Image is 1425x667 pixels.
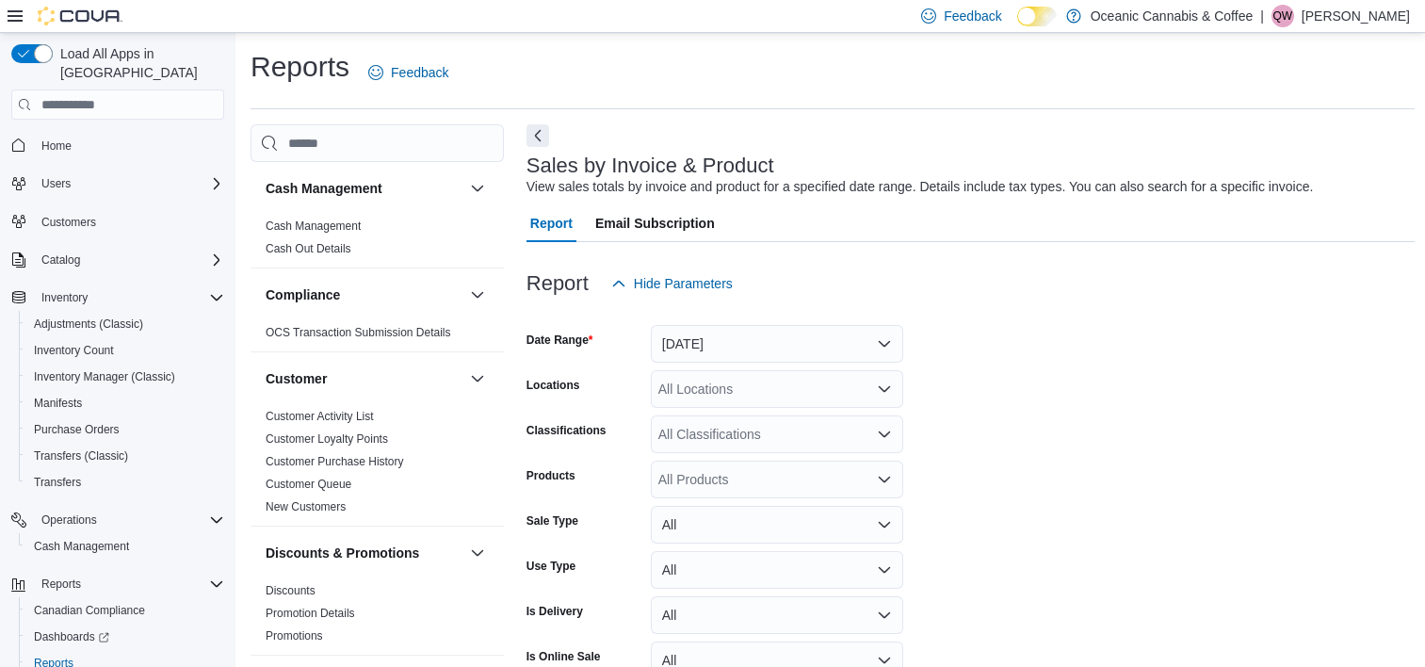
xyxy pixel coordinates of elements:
button: Users [34,172,78,195]
a: Cash Out Details [266,242,351,255]
span: Inventory [41,290,88,305]
a: Home [34,135,79,157]
span: Transfers [26,471,224,494]
button: Open list of options [877,472,892,487]
label: Sale Type [526,513,578,529]
a: New Customers [266,500,346,513]
a: Inventory Manager (Classic) [26,366,183,388]
label: Use Type [526,559,575,574]
h3: Customer [266,369,327,388]
span: Inventory Count [26,339,224,362]
span: Reports [34,573,224,595]
span: Purchase Orders [26,418,224,441]
button: [DATE] [651,325,903,363]
a: Discounts [266,584,316,597]
button: Open list of options [877,427,892,442]
a: Promotions [266,629,323,643]
div: Discounts & Promotions [251,579,504,655]
label: Locations [526,378,580,393]
span: Transfers (Classic) [34,448,128,464]
button: Inventory Manager (Classic) [19,364,232,390]
p: Oceanic Cannabis & Coffee [1091,5,1254,27]
span: Customer Activity List [266,409,374,424]
a: Customer Purchase History [266,455,404,468]
button: Customer [466,367,489,390]
span: Cash Out Details [266,241,351,256]
h3: Sales by Invoice & Product [526,155,774,177]
span: Promotions [266,628,323,643]
span: Feedback [391,63,448,82]
a: Customers [34,211,104,234]
a: Cash Management [266,220,361,233]
button: All [651,596,903,634]
p: | [1260,5,1264,27]
span: Users [34,172,224,195]
a: Dashboards [26,626,117,648]
span: New Customers [266,499,346,514]
span: Inventory Count [34,343,114,358]
a: Canadian Compliance [26,599,153,622]
span: Home [41,138,72,154]
button: Transfers [19,469,232,496]
button: Canadian Compliance [19,597,232,624]
a: Transfers [26,471,89,494]
button: Users [4,171,232,197]
span: Promotion Details [266,606,355,621]
label: Is Online Sale [526,649,601,664]
button: Discounts & Promotions [466,542,489,564]
span: QW [1273,5,1293,27]
a: Inventory Count [26,339,121,362]
div: Quentin White [1271,5,1294,27]
span: Feedback [944,7,1001,25]
span: Inventory [34,286,224,309]
h3: Discounts & Promotions [266,544,419,562]
span: Customer Purchase History [266,454,404,469]
span: Customers [41,215,96,230]
button: Operations [4,507,232,533]
button: Catalog [4,247,232,273]
button: Cash Management [466,177,489,200]
button: Compliance [266,285,462,304]
div: View sales totals by invoice and product for a specified date range. Details include tax types. Y... [526,177,1314,197]
a: Customer Activity List [266,410,374,423]
button: Next [526,124,549,147]
span: Dashboards [34,629,109,644]
span: Cash Management [34,539,129,554]
h3: Cash Management [266,179,382,198]
button: All [651,506,903,544]
button: Cash Management [19,533,232,560]
div: Compliance [251,321,504,351]
button: All [651,551,903,589]
button: Customer [266,369,462,388]
a: Manifests [26,392,89,415]
button: Reports [4,571,232,597]
a: Cash Management [26,535,137,558]
span: Catalog [41,252,80,268]
div: Customer [251,405,504,526]
a: Adjustments (Classic) [26,313,151,335]
span: Cash Management [266,219,361,234]
span: Hide Parameters [634,274,733,293]
span: Operations [41,512,97,528]
span: Inventory Manager (Classic) [34,369,175,384]
button: Cash Management [266,179,462,198]
button: Catalog [34,249,88,271]
button: Discounts & Promotions [266,544,462,562]
button: Transfers (Classic) [19,443,232,469]
span: OCS Transaction Submission Details [266,325,451,340]
span: Reports [41,577,81,592]
span: Adjustments (Classic) [26,313,224,335]
button: Home [4,131,232,158]
img: Cova [38,7,122,25]
button: Compliance [466,284,489,306]
span: Customer Queue [266,477,351,492]
button: Open list of options [877,382,892,397]
button: Reports [34,573,89,595]
span: Customers [34,210,224,234]
span: Dashboards [26,626,224,648]
span: Home [34,133,224,156]
a: Promotion Details [266,607,355,620]
h3: Report [526,272,589,295]
button: Adjustments (Classic) [19,311,232,337]
span: Canadian Compliance [34,603,145,618]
